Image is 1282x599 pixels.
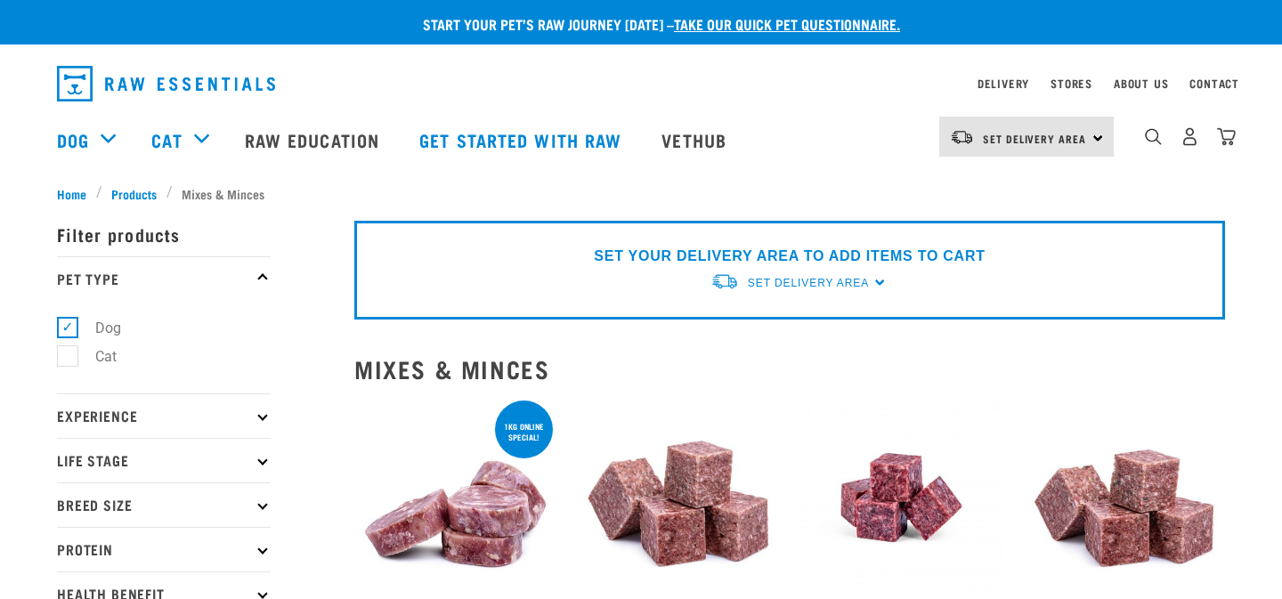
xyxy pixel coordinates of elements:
[57,126,89,153] a: Dog
[578,397,780,599] img: Pile Of Cubed Chicken Wild Meat Mix
[57,184,86,203] span: Home
[57,393,271,438] p: Experience
[644,104,749,175] a: Vethub
[1145,128,1162,145] img: home-icon-1@2x.png
[1114,80,1168,86] a: About Us
[402,104,644,175] a: Get started with Raw
[67,345,124,368] label: Cat
[57,184,1225,203] nav: breadcrumbs
[950,129,974,145] img: van-moving.png
[1051,80,1092,86] a: Stores
[57,482,271,527] p: Breed Size
[978,80,1029,86] a: Delivery
[594,246,985,267] p: SET YOUR DELIVERY AREA TO ADD ITEMS TO CART
[57,66,275,101] img: Raw Essentials Logo
[800,397,1002,599] img: Chicken Venison mix 1655
[67,317,128,339] label: Dog
[111,184,157,203] span: Products
[57,527,271,571] p: Protein
[43,59,1239,109] nav: dropdown navigation
[57,438,271,482] p: Life Stage
[57,184,96,203] a: Home
[354,355,1225,383] h2: Mixes & Minces
[227,104,402,175] a: Raw Education
[354,397,556,599] img: 1160 Veal Meat Mince Medallions 01
[674,20,900,28] a: take our quick pet questionnaire.
[983,135,1086,142] span: Set Delivery Area
[495,413,553,450] div: 1kg online special!
[748,277,869,289] span: Set Delivery Area
[57,256,271,301] p: Pet Type
[151,126,182,153] a: Cat
[1181,127,1199,146] img: user.png
[710,272,739,291] img: van-moving.png
[1217,127,1236,146] img: home-icon@2x.png
[1189,80,1239,86] a: Contact
[102,184,166,203] a: Products
[57,212,271,256] p: Filter products
[1024,397,1226,599] img: ?1041 RE Lamb Mix 01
